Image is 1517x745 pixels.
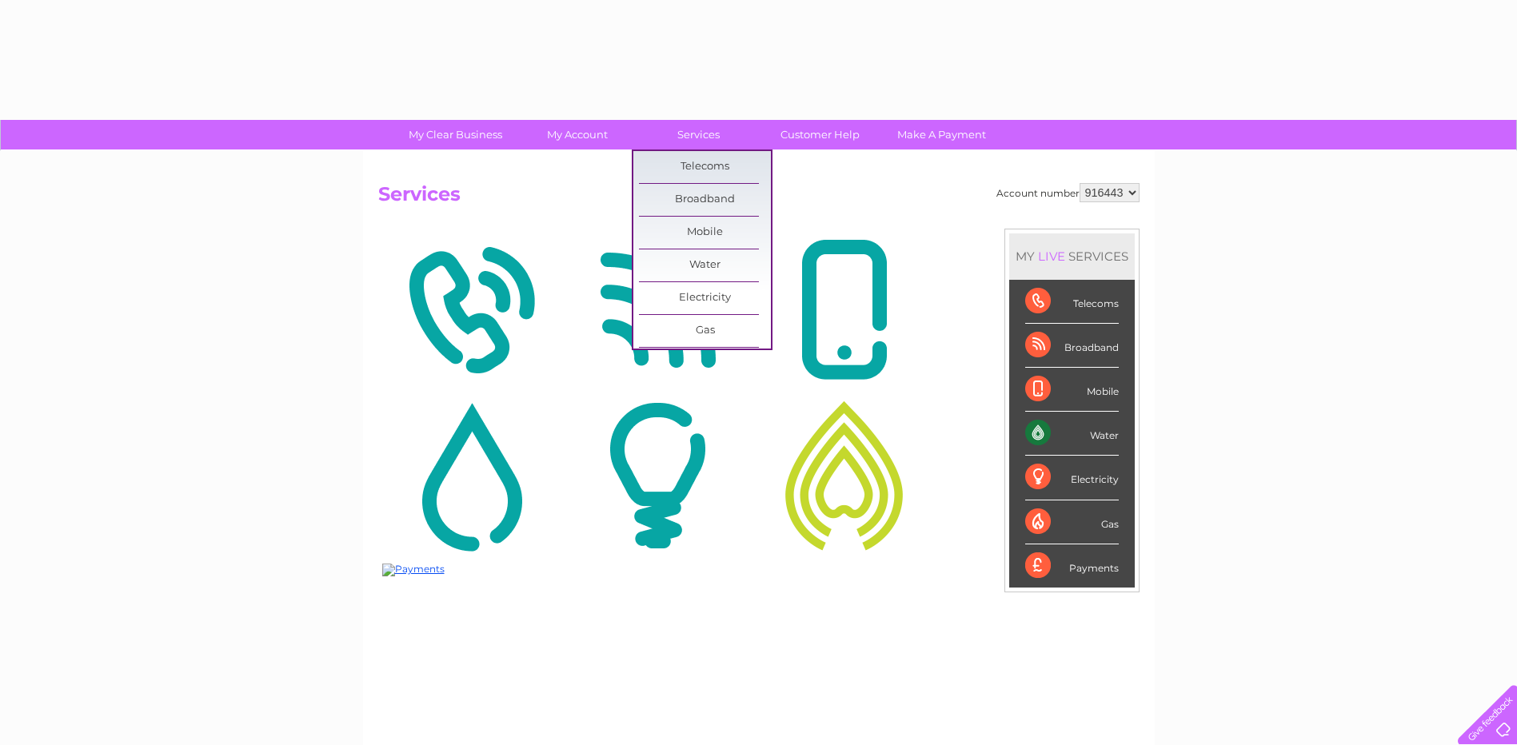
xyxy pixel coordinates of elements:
div: Broadband [1025,324,1119,368]
div: MY SERVICES [1009,233,1135,279]
div: Water [1025,412,1119,456]
img: Water [382,398,561,553]
div: Mobile [1025,368,1119,412]
img: Broadband [569,233,747,388]
a: Broadband [639,184,771,216]
a: Services [633,120,764,149]
div: Account number [996,183,1140,202]
a: Telecoms [639,151,771,183]
img: Electricity [569,398,747,553]
a: My Clear Business [389,120,521,149]
a: Electricity [639,282,771,314]
a: Customer Help [754,120,886,149]
a: Make A Payment [876,120,1008,149]
a: Water [639,249,771,281]
div: Telecoms [1025,280,1119,324]
img: Gas [755,398,933,553]
h2: Services [378,183,1140,213]
img: Telecoms [382,233,561,388]
div: Electricity [1025,456,1119,500]
a: My Account [511,120,643,149]
img: Payments [382,564,445,576]
a: Gas [639,315,771,347]
a: Mobile [639,217,771,249]
div: Gas [1025,500,1119,544]
div: Payments [1025,544,1119,588]
div: LIVE [1035,249,1068,264]
img: Mobile [755,233,933,388]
